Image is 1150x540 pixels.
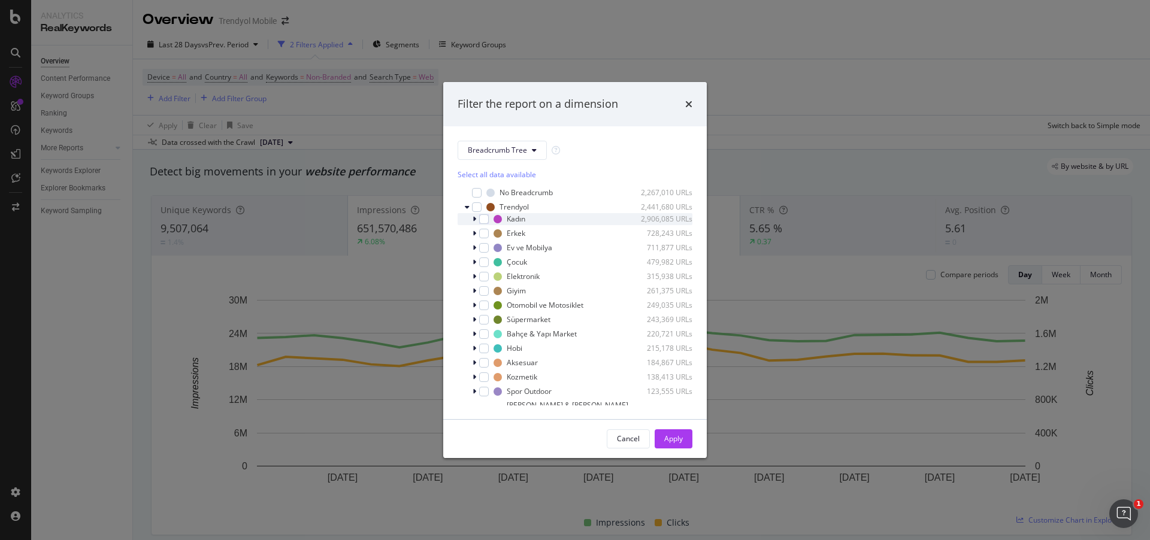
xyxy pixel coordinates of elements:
[634,202,692,212] div: 2,441,680 URLs
[507,242,552,253] div: Ev ve Mobilya
[634,372,692,382] div: 138,413 URLs
[458,96,618,112] div: Filter the report on a dimension
[507,329,577,339] div: Bahçe & Yapı Market
[507,386,552,396] div: Spor Outdoor
[634,228,692,238] div: 728,243 URLs
[634,314,692,324] div: 243,369 URLs
[507,372,537,382] div: Kozmetik
[507,228,525,238] div: Erkek
[634,357,692,368] div: 184,867 URLs
[500,202,529,212] div: Trendyol
[634,257,692,267] div: 479,982 URLs
[634,242,692,253] div: 711,877 URLs
[507,400,628,420] div: [PERSON_NAME] & [PERSON_NAME] & Çocuk
[507,314,550,324] div: Süpermarket
[507,286,526,296] div: Giyim
[634,329,692,339] div: 220,721 URLs
[507,300,583,310] div: Otomobil ve Motosiklet
[500,187,553,198] div: No Breadcrumb
[458,141,547,160] button: Breadcrumb Tree
[1134,499,1143,509] span: 1
[443,82,707,458] div: modal
[634,300,692,310] div: 249,035 URLs
[507,343,522,353] div: Hobi
[617,433,640,444] div: Cancel
[468,145,527,155] span: Breadcrumb Tree
[607,429,650,448] button: Cancel
[458,169,692,180] div: Select all data available
[655,429,692,448] button: Apply
[634,343,692,353] div: 215,178 URLs
[507,214,525,224] div: Kadın
[634,386,692,396] div: 123,555 URLs
[634,214,692,224] div: 2,906,085 URLs
[507,357,538,368] div: Aksesuar
[634,187,692,198] div: 2,267,010 URLs
[1109,499,1138,528] iframe: Intercom live chat
[507,257,527,267] div: Çocuk
[664,433,683,444] div: Apply
[634,286,692,296] div: 261,375 URLs
[507,271,540,281] div: Elektronik
[634,271,692,281] div: 315,938 URLs
[685,96,692,112] div: times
